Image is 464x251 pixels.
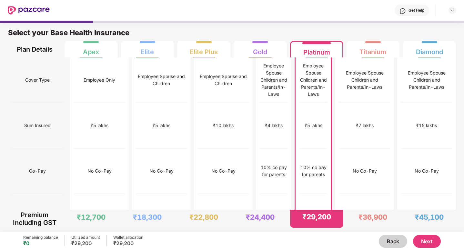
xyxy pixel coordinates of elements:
[300,62,327,98] div: Employee Spouse Children and Parents/In-Laws
[413,235,441,248] button: Next
[141,43,154,56] div: Elite
[265,122,283,129] div: ₹4 lakhs
[401,69,452,91] div: Employee Spouse Children and Parents/In-Laws
[12,41,57,57] div: Plan Details
[450,8,455,13] img: svg+xml;base64,PHN2ZyBpZD0iRHJvcGRvd24tMzJ4MzIiIHhtbG5zPSJodHRwOi8vd3d3LnczLm9yZy8yMDAwL3N2ZyIgd2...
[189,213,218,222] div: ₹22,800
[71,235,100,240] div: Utilized amount
[136,73,187,87] div: Employee Spouse and Children
[302,212,331,221] div: ₹29,200
[8,28,456,41] div: Select your Base Health Insurance
[24,119,51,132] span: Sum Insured
[339,69,390,91] div: Employee Spouse Children and Parents/In-Laws
[399,8,406,14] img: svg+xml;base64,PHN2ZyBpZD0iSGVscC0zMngzMiIgeG1sbnM9Imh0dHA6Ly93d3cudzMub3JnLzIwMDAvc3ZnIiB3aWR0aD...
[83,43,99,56] div: Apex
[153,122,170,129] div: ₹5 lakhs
[113,240,143,246] div: ₹29,200
[260,164,287,178] div: 10% co pay for parents
[260,62,287,98] div: Employee Spouse Children and Parents/In-Laws
[12,210,57,228] div: Premium Including GST
[416,122,437,129] div: ₹15 lakhs
[358,213,387,222] div: ₹36,900
[415,213,444,222] div: ₹45,100
[353,167,377,175] div: No Co-Pay
[211,167,236,175] div: No Co-Pay
[246,213,275,222] div: ₹24,400
[300,164,327,178] div: 10% co pay for parents
[213,122,234,129] div: ₹10 lakhs
[253,43,267,56] div: Gold
[356,122,374,129] div: ₹7 lakhs
[303,43,330,56] div: Platinum
[379,235,407,248] button: Back
[113,235,143,240] div: Wallet allocation
[87,167,112,175] div: No Co-Pay
[23,235,58,240] div: Remaining balance
[415,167,439,175] div: No Co-Pay
[409,8,424,13] div: Get Help
[198,73,248,87] div: Employee Spouse and Children
[91,122,108,129] div: ₹5 lakhs
[71,240,100,246] div: ₹29,200
[133,213,162,222] div: ₹18,300
[190,43,218,56] div: Elite Plus
[359,43,386,56] div: Titanium
[149,167,174,175] div: No Co-Pay
[25,74,50,86] span: Cover Type
[23,240,58,246] div: ₹0
[416,43,443,56] div: Diamond
[305,122,322,129] div: ₹5 lakhs
[29,165,46,177] span: Co-Pay
[84,76,115,84] div: Employee Only
[77,213,106,222] div: ₹12,700
[8,6,50,15] img: New Pazcare Logo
